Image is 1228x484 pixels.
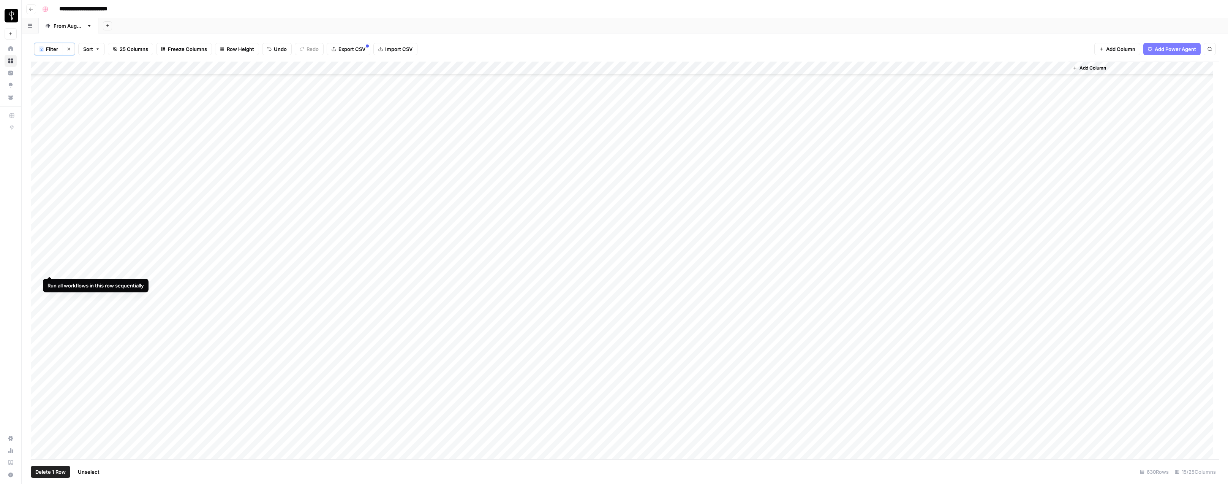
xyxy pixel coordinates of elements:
button: Workspace: LP Production Workloads [5,6,17,25]
a: Learning Hub [5,457,17,469]
span: 2 [40,46,43,52]
a: Your Data [5,91,17,103]
button: 25 Columns [108,43,153,55]
span: Undo [274,45,287,53]
button: Freeze Columns [156,43,212,55]
span: Export CSV [338,45,365,53]
button: Add Column [1094,43,1140,55]
a: Opportunities [5,79,17,91]
button: Export CSV [327,43,370,55]
span: Add Power Agent [1155,45,1196,53]
span: Filter [46,45,58,53]
button: Sort [78,43,105,55]
span: Add Column [1106,45,1135,53]
span: Sort [83,45,93,53]
div: 630 Rows [1137,466,1172,478]
span: Delete 1 Row [35,468,66,476]
button: 2Filter [34,43,63,55]
button: Unselect [73,466,104,478]
span: Redo [307,45,319,53]
div: 2 [39,46,44,52]
a: From [DATE] [39,18,98,33]
span: Import CSV [385,45,412,53]
span: Unselect [78,468,100,476]
a: Usage [5,444,17,457]
button: Undo [262,43,292,55]
img: LP Production Workloads Logo [5,9,18,22]
span: Add Column [1079,65,1106,71]
span: Freeze Columns [168,45,207,53]
div: From [DATE] [54,22,84,30]
button: Add Column [1070,63,1109,73]
span: Row Height [227,45,254,53]
button: Import CSV [373,43,417,55]
button: Redo [295,43,324,55]
a: Insights [5,67,17,79]
button: Row Height [215,43,259,55]
button: Add Power Agent [1143,43,1201,55]
button: Help + Support [5,469,17,481]
a: Browse [5,55,17,67]
div: 15/25 Columns [1172,466,1219,478]
a: Home [5,43,17,55]
button: Delete 1 Row [31,466,70,478]
span: 25 Columns [120,45,148,53]
a: Settings [5,432,17,444]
